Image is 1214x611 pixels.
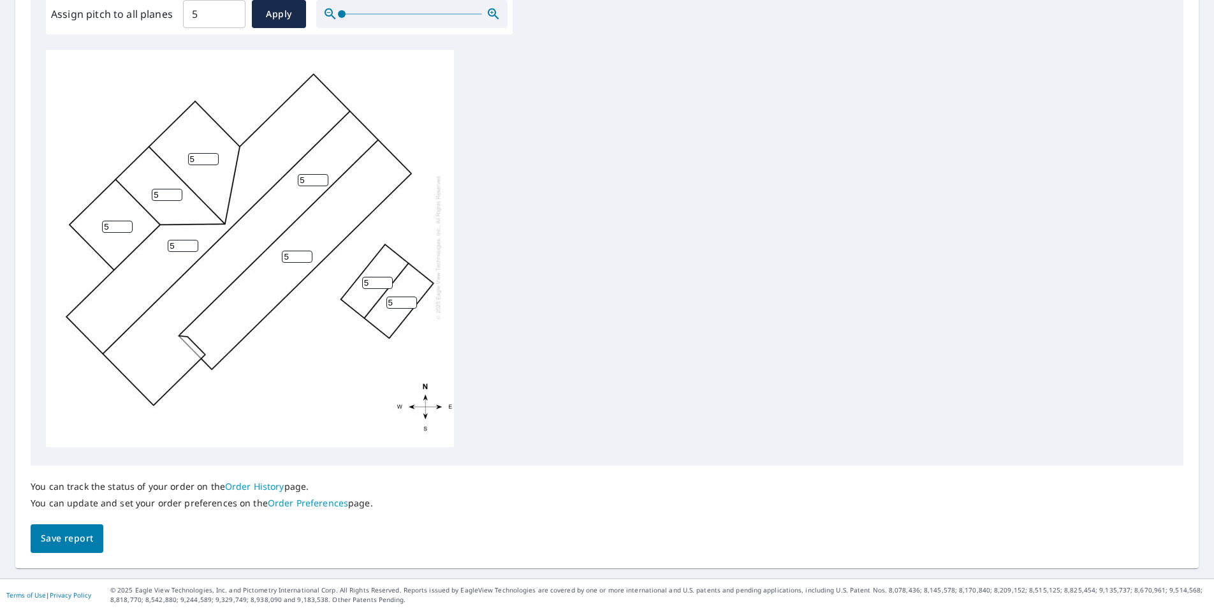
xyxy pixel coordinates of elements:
[268,497,348,509] a: Order Preferences
[41,531,93,547] span: Save report
[31,524,103,553] button: Save report
[6,591,46,600] a: Terms of Use
[31,481,373,492] p: You can track the status of your order on the page.
[6,591,91,599] p: |
[262,6,296,22] span: Apply
[31,497,373,509] p: You can update and set your order preferences on the page.
[50,591,91,600] a: Privacy Policy
[51,6,173,22] label: Assign pitch to all planes
[225,480,284,492] a: Order History
[110,585,1208,605] p: © 2025 Eagle View Technologies, Inc. and Pictometry International Corp. All Rights Reserved. Repo...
